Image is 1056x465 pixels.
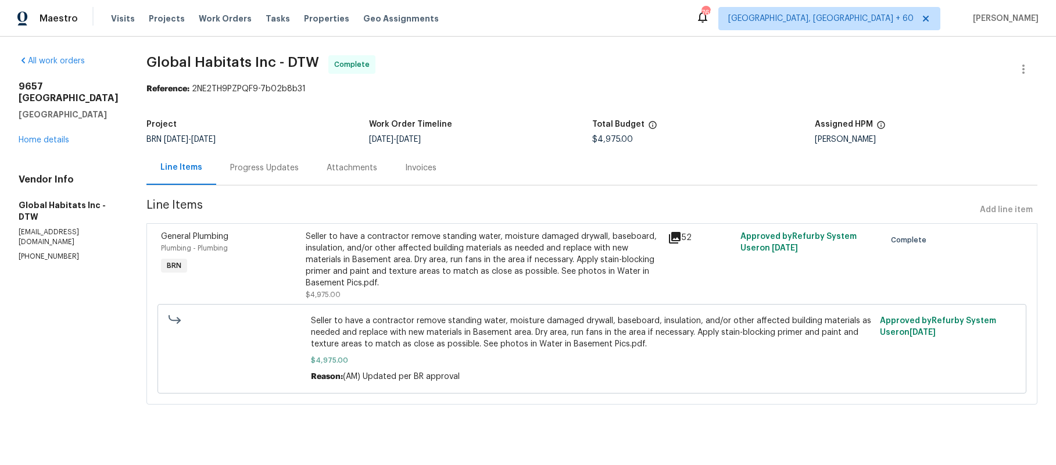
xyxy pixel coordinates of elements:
[311,315,873,350] span: Seller to have a contractor remove standing water, moisture damaged drywall, baseboard, insulatio...
[266,15,290,23] span: Tasks
[40,13,78,24] span: Maestro
[740,233,857,252] span: Approved by Refurby System User on
[306,231,661,289] div: Seller to have a contractor remove standing water, moisture damaged drywall, baseboard, insulatio...
[191,135,216,144] span: [DATE]
[146,85,189,93] b: Reference:
[19,252,119,262] p: [PHONE_NUMBER]
[369,120,452,128] h5: Work Order Timeline
[19,81,119,104] h2: 9657 [GEOGRAPHIC_DATA]
[592,120,645,128] h5: Total Budget
[728,13,914,24] span: [GEOGRAPHIC_DATA], [GEOGRAPHIC_DATA] + 60
[363,13,439,24] span: Geo Assignments
[146,83,1037,95] div: 2NE2TH9PZPQF9-7b02b8b31
[891,234,931,246] span: Complete
[648,120,657,135] span: The total cost of line items that have been proposed by Opendoor. This sum includes line items th...
[343,373,460,381] span: (AM) Updated per BR approval
[146,55,319,69] span: Global Habitats Inc - DTW
[19,57,85,65] a: All work orders
[815,135,1037,144] div: [PERSON_NAME]
[311,373,343,381] span: Reason:
[146,199,975,221] span: Line Items
[19,174,119,185] h4: Vendor Info
[162,260,186,271] span: BRN
[160,162,202,173] div: Line Items
[164,135,216,144] span: -
[149,13,185,24] span: Projects
[199,13,252,24] span: Work Orders
[327,162,377,174] div: Attachments
[306,291,341,298] span: $4,975.00
[876,120,886,135] span: The hpm assigned to this work order.
[668,231,733,245] div: 52
[19,109,119,120] h5: [GEOGRAPHIC_DATA]
[405,162,436,174] div: Invoices
[311,355,873,366] span: $4,975.00
[396,135,421,144] span: [DATE]
[111,13,135,24] span: Visits
[304,13,349,24] span: Properties
[19,199,119,223] h5: Global Habitats Inc - DTW
[230,162,299,174] div: Progress Updates
[161,245,228,252] span: Plumbing - Plumbing
[369,135,393,144] span: [DATE]
[968,13,1039,24] span: [PERSON_NAME]
[146,120,177,128] h5: Project
[592,135,633,144] span: $4,975.00
[701,7,710,19] div: 769
[19,136,69,144] a: Home details
[815,120,873,128] h5: Assigned HPM
[772,244,798,252] span: [DATE]
[19,227,119,247] p: [EMAIL_ADDRESS][DOMAIN_NAME]
[164,135,188,144] span: [DATE]
[369,135,421,144] span: -
[334,59,374,70] span: Complete
[161,233,228,241] span: General Plumbing
[910,328,936,337] span: [DATE]
[146,135,216,144] span: BRN
[880,317,996,337] span: Approved by Refurby System User on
